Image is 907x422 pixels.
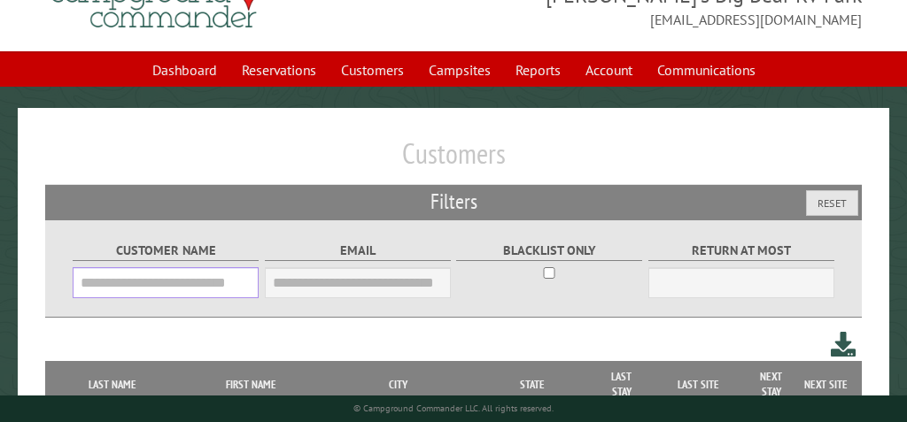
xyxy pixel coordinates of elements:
label: Email [265,241,451,261]
label: Blacklist only [456,241,642,261]
small: © Campground Commander LLC. All rights reserved. [353,403,554,414]
th: Last Site [646,361,752,407]
label: Customer Name [73,241,259,261]
label: Return at most [648,241,834,261]
th: State [467,361,598,407]
th: City [330,361,467,407]
a: Customers [330,53,415,87]
a: Communications [647,53,766,87]
a: Dashboard [142,53,228,87]
th: Next Stay [752,361,791,407]
a: Download this customer list (.csv) [831,328,857,361]
button: Reset [806,190,858,216]
a: Reservations [231,53,327,87]
h2: Filters [45,185,862,219]
a: Account [575,53,643,87]
th: Last Stay [598,361,645,407]
th: Last Name [54,361,171,407]
th: First Name [171,361,329,407]
th: Next Site [791,361,862,407]
a: Campsites [418,53,501,87]
a: Reports [505,53,571,87]
h1: Customers [45,136,862,185]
